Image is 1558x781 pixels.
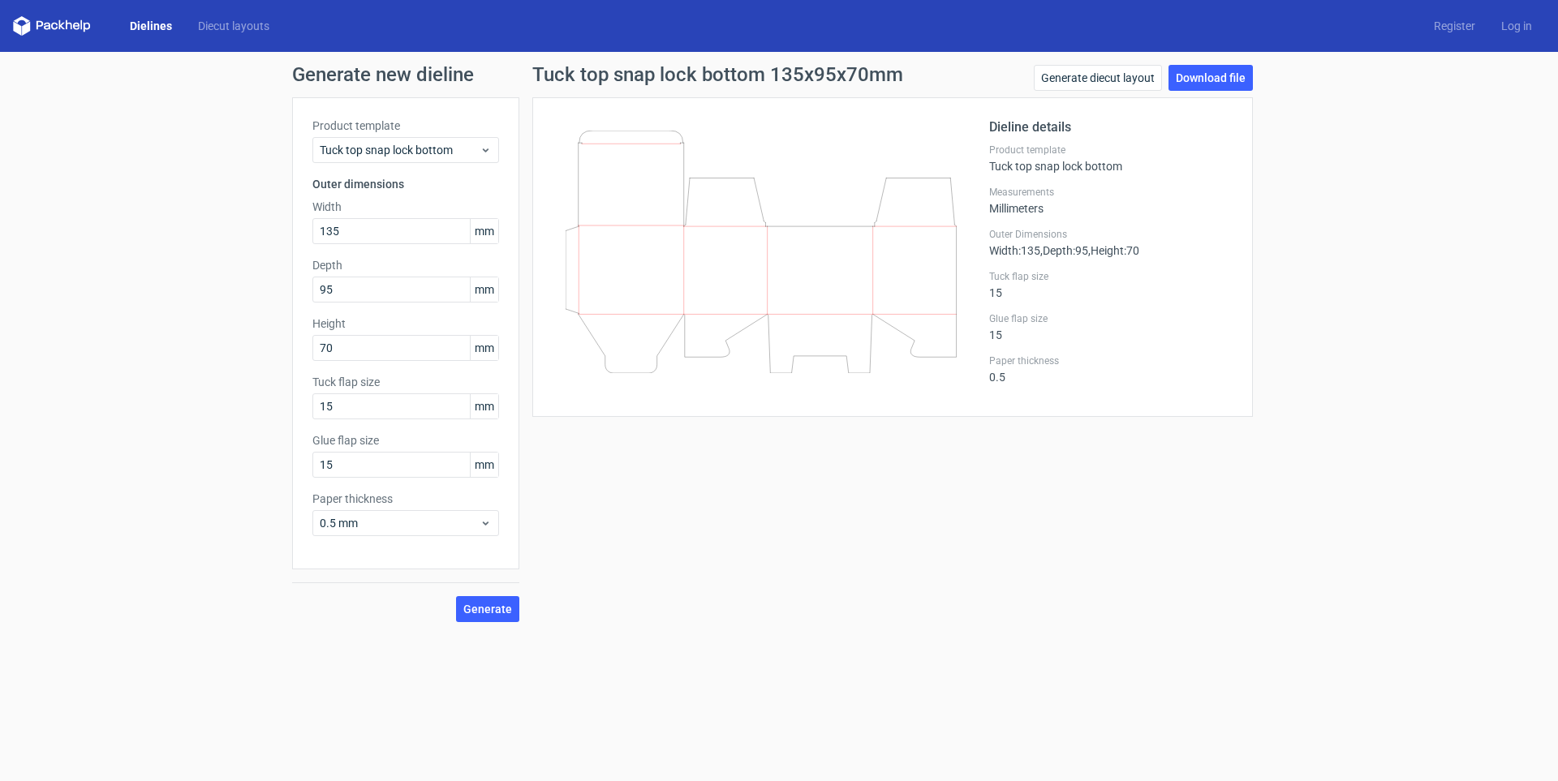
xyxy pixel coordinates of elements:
h2: Dieline details [989,118,1233,137]
div: 15 [989,312,1233,341]
button: Generate [456,596,519,622]
a: Diecut layouts [185,18,282,34]
label: Measurements [989,186,1233,199]
div: 15 [989,270,1233,299]
h1: Generate new dieline [292,65,1266,84]
span: mm [470,453,498,477]
span: Generate [463,603,512,615]
span: , Height : 70 [1088,244,1139,257]
label: Paper thickness [312,491,499,507]
a: Log in [1488,18,1545,34]
span: , Depth : 95 [1040,244,1088,257]
a: Generate diecut layout [1034,65,1162,91]
span: Width : 135 [989,244,1040,257]
span: mm [470,394,498,418]
a: Dielines [117,18,185,34]
div: 0.5 [989,354,1233,384]
label: Depth [312,257,499,273]
label: Product template [312,118,499,134]
label: Glue flap size [312,432,499,448]
div: Millimeters [989,186,1233,215]
label: Outer Dimensions [989,228,1233,241]
label: Paper thickness [989,354,1233,367]
label: Width [312,199,499,215]
label: Height [312,315,499,332]
a: Register [1421,18,1488,34]
div: Tuck top snap lock bottom [989,144,1233,173]
span: mm [470,336,498,360]
label: Tuck flap size [312,374,499,390]
span: mm [470,277,498,302]
span: Tuck top snap lock bottom [320,142,480,158]
h1: Tuck top snap lock bottom 135x95x70mm [532,65,903,84]
label: Tuck flap size [989,270,1233,283]
label: Product template [989,144,1233,157]
span: mm [470,219,498,243]
span: 0.5 mm [320,515,480,531]
label: Glue flap size [989,312,1233,325]
h3: Outer dimensions [312,176,499,192]
a: Download file [1168,65,1253,91]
